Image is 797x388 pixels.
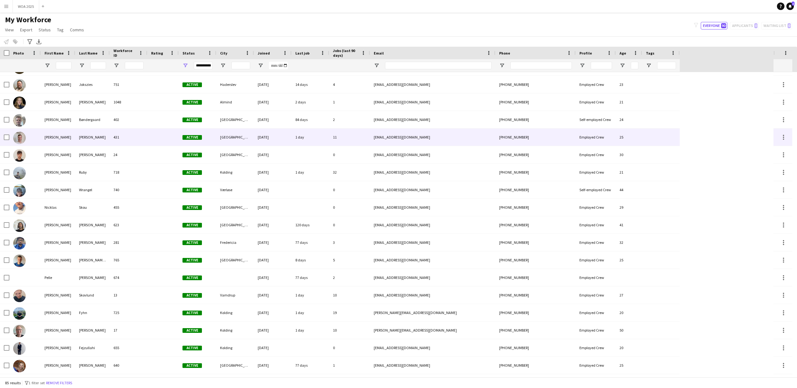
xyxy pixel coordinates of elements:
div: 1 [329,93,370,111]
div: 11 [329,128,370,146]
span: View [5,27,14,33]
app-action-btn: Export XLSX [35,38,43,45]
div: 281 [110,234,147,251]
input: Phone Filter Input [510,62,572,69]
div: Employed Crew [576,76,616,93]
div: Employed Crew [576,146,616,163]
span: Export [20,27,32,33]
div: Fredericia [216,234,254,251]
div: 10 [329,286,370,304]
span: 1 [792,2,794,6]
div: 640 [110,357,147,374]
div: [PHONE_NUMBER] [495,251,576,269]
div: [EMAIL_ADDRESS][DOMAIN_NAME] [370,164,495,181]
div: [DATE] [254,164,292,181]
div: 21 [616,93,642,111]
span: Active [182,135,202,140]
a: 1 [786,3,794,10]
div: [PHONE_NUMBER] [495,164,576,181]
span: Rating [151,51,163,55]
a: View [3,26,16,34]
div: 1 day [292,286,329,304]
div: [PHONE_NUMBER] [495,111,576,128]
div: Kolding [216,339,254,356]
div: Vamdrup [216,286,254,304]
div: [PERSON_NAME] [41,76,75,93]
span: Active [182,82,202,87]
div: 41 [616,216,642,233]
div: [EMAIL_ADDRESS][DOMAIN_NAME] [370,269,495,286]
div: [EMAIL_ADDRESS][DOMAIN_NAME] [370,216,495,233]
div: 0 [329,199,370,216]
div: [PERSON_NAME] [41,357,75,374]
div: [PERSON_NAME] [41,216,75,233]
input: Workforce ID Filter Input [125,62,144,69]
div: Employed Crew [576,269,616,286]
div: 3 [329,234,370,251]
div: [DATE] [254,357,292,374]
div: [EMAIL_ADDRESS][DOMAIN_NAME] [370,128,495,146]
div: 14 days [292,76,329,93]
div: [PHONE_NUMBER] [495,304,576,321]
div: Kolding [216,322,254,339]
button: Open Filter Menu [579,63,585,68]
button: Open Filter Menu [374,63,379,68]
div: 1048 [110,93,147,111]
div: [PERSON_NAME] [75,93,110,111]
button: Everyone90 [701,22,727,29]
div: [DATE] [254,128,292,146]
span: Age [620,51,626,55]
div: [PERSON_NAME] [75,128,110,146]
div: Almind [216,93,254,111]
span: Status [182,51,195,55]
div: 4 [329,76,370,93]
div: [EMAIL_ADDRESS][DOMAIN_NAME] [370,146,495,163]
div: Employed Crew [576,216,616,233]
div: [DATE] [254,234,292,251]
div: [PERSON_NAME] [75,146,110,163]
div: [DATE] [254,93,292,111]
div: [GEOGRAPHIC_DATA] [216,251,254,269]
span: Last Name [79,51,98,55]
div: 1 [329,357,370,374]
div: 120 days [292,216,329,233]
div: 77 days [292,357,329,374]
div: 13 [110,286,147,304]
button: Open Filter Menu [220,63,226,68]
div: [PHONE_NUMBER] [495,269,576,286]
div: 718 [110,164,147,181]
div: [PERSON_NAME] [41,181,75,198]
div: Employed Crew [576,234,616,251]
div: Pelle [41,269,75,286]
div: [PHONE_NUMBER] [495,93,576,111]
div: 24 [110,146,147,163]
button: WOA 2025 [13,0,39,13]
div: [EMAIL_ADDRESS][DOMAIN_NAME] [370,111,495,128]
div: 21 [616,164,642,181]
img: Nicklas Skou [13,202,26,214]
span: Workforce ID [113,48,136,58]
div: [PHONE_NUMBER] [495,146,576,163]
img: Rexhep Fejzullahi [13,342,26,355]
div: [PHONE_NUMBER] [495,216,576,233]
div: [PERSON_NAME] [41,93,75,111]
div: Employed Crew [576,304,616,321]
div: [PERSON_NAME] [41,286,75,304]
span: Active [182,363,202,368]
div: [EMAIL_ADDRESS][DOMAIN_NAME] [370,357,495,374]
div: Employed Crew [576,128,616,146]
div: 25 [616,357,642,374]
div: [PERSON_NAME] [75,234,110,251]
div: Employed Crew [576,286,616,304]
div: [DATE] [254,199,292,216]
span: Status [39,27,51,33]
div: Kolding [216,164,254,181]
span: Active [182,328,202,333]
div: Employed Crew [576,93,616,111]
div: 20 [616,339,642,356]
button: Open Filter Menu [646,63,652,68]
input: City Filter Input [231,62,250,69]
div: [EMAIL_ADDRESS][DOMAIN_NAME] [370,76,495,93]
div: Haderslev [216,76,254,93]
div: 455 [110,199,147,216]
